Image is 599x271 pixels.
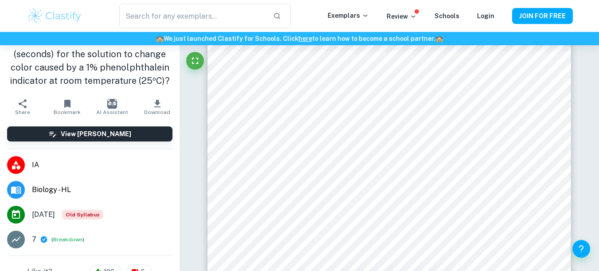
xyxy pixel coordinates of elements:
p: Review [387,12,417,21]
a: Login [477,12,494,20]
span: ( ) [51,236,84,244]
p: 7 [32,234,36,245]
span: IA [32,160,172,170]
button: Bookmark [45,94,90,119]
button: Help and Feedback [572,240,590,258]
button: Breakdown [53,236,82,244]
h6: View [PERSON_NAME] [61,129,131,139]
input: Search for any exemplars... [119,4,266,28]
button: Fullscreen [186,52,204,70]
span: Share [15,109,30,115]
a: Schools [435,12,459,20]
button: View [PERSON_NAME] [7,126,172,141]
img: Clastify logo [27,7,83,25]
button: Download [135,94,180,119]
span: Biology - HL [32,185,172,195]
img: AI Assistant [107,99,117,109]
p: Exemplars [328,11,369,20]
h6: We just launched Clastify for Schools. Click to learn how to become a school partner. [2,34,597,43]
span: [DATE] [32,209,55,220]
div: Starting from the May 2025 session, the Biology IA requirements have changed. It's OK to refer to... [62,210,103,220]
span: AI Assistant [96,109,128,115]
span: Bookmark [54,109,81,115]
span: 🏫 [156,35,164,42]
a: here [298,35,312,42]
span: Download [144,109,170,115]
button: JOIN FOR FREE [512,8,573,24]
span: 🏫 [435,35,443,42]
button: AI Assistant [90,94,135,119]
span: Old Syllabus [62,210,103,220]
